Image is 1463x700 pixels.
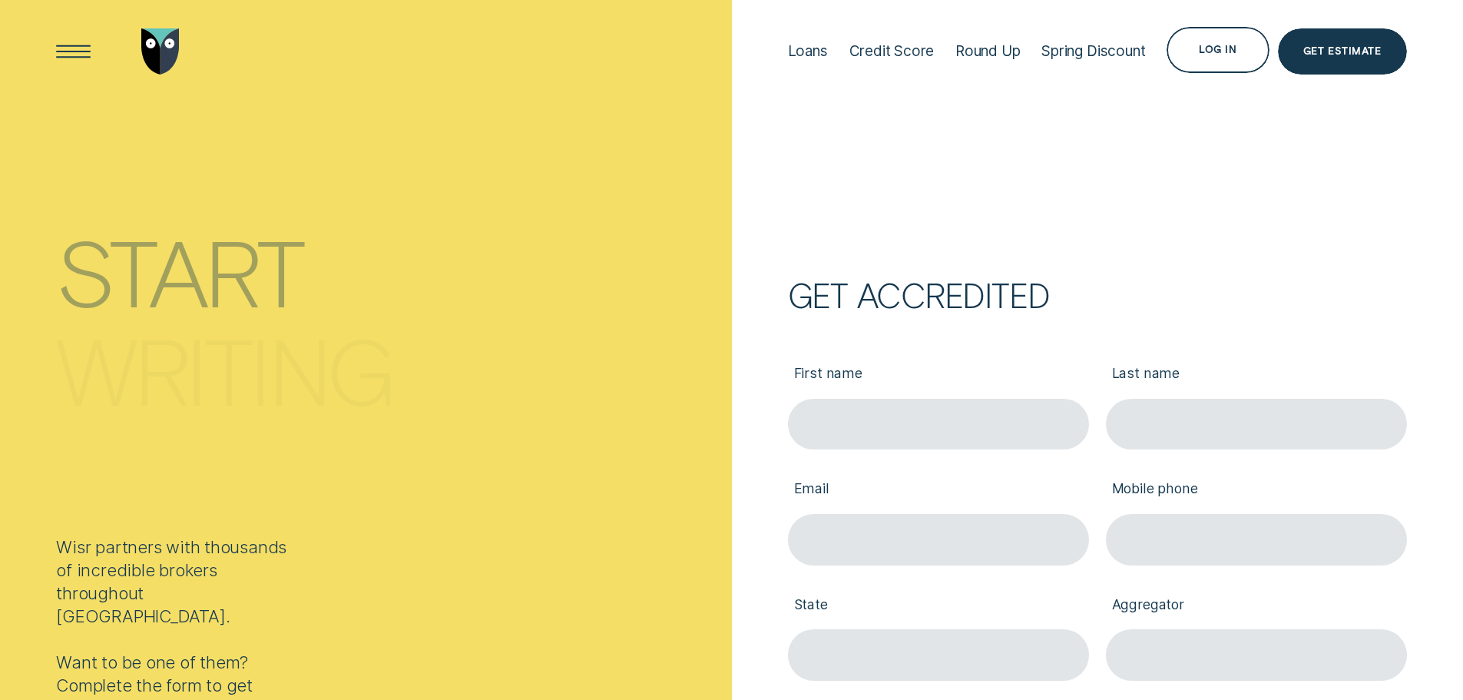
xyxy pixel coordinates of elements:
[1106,582,1407,629] label: Aggregator
[1106,351,1407,398] label: Last name
[788,582,1089,629] label: State
[1167,27,1269,73] button: Log in
[955,42,1021,60] div: Round Up
[849,42,935,60] div: Credit Score
[56,205,723,467] h1: Start writing Wisr loans
[51,28,97,75] button: Open Menu
[56,325,393,413] div: writing
[1106,467,1407,514] label: Mobile phone
[788,467,1089,514] label: Email
[56,227,303,314] div: Start
[788,42,828,60] div: Loans
[1278,28,1407,75] a: Get Estimate
[141,28,180,75] img: Wisr
[788,351,1089,398] label: First name
[788,282,1407,307] h2: Get accredited
[1041,42,1145,60] div: Spring Discount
